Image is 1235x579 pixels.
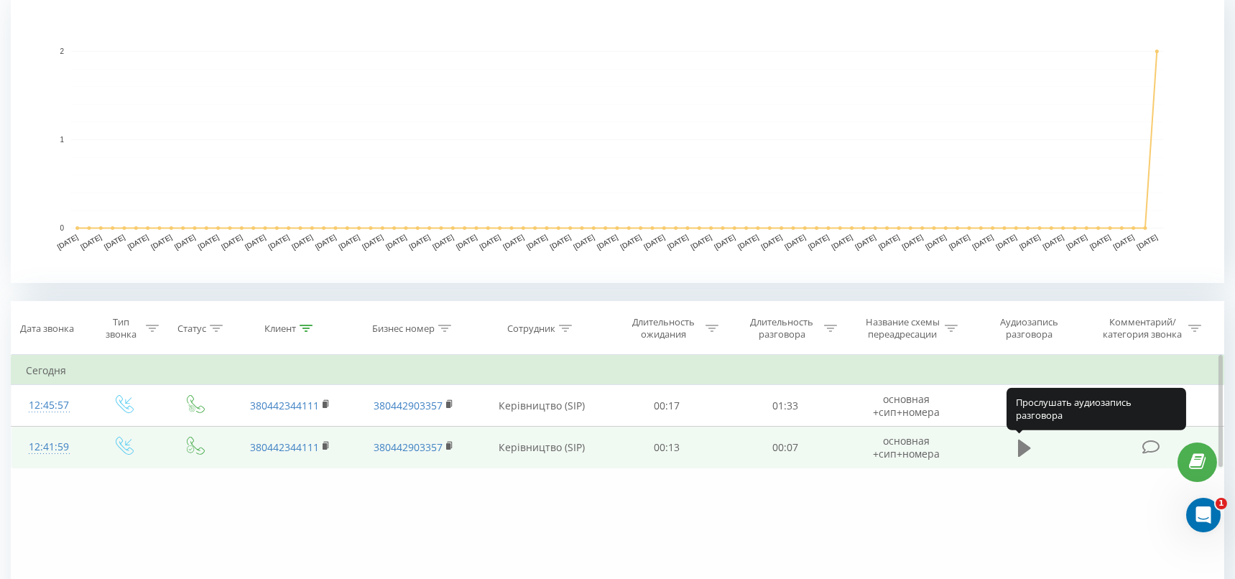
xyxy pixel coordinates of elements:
[1042,233,1065,251] text: [DATE]
[60,224,64,232] text: 0
[744,316,820,341] div: Длительность разговора
[1135,233,1159,251] text: [DATE]
[250,440,319,454] a: 380442344111
[374,440,443,454] a: 380442903357
[1186,498,1221,532] iframe: Intercom live chat
[726,385,845,427] td: 01:33
[877,233,901,251] text: [DATE]
[149,233,173,251] text: [DATE]
[1007,388,1186,430] div: Прослушать аудиозапись разговора
[845,385,968,427] td: основная +сип+номера
[1088,233,1112,251] text: [DATE]
[197,233,221,251] text: [DATE]
[783,233,807,251] text: [DATE]
[103,233,126,251] text: [DATE]
[126,233,150,251] text: [DATE]
[807,233,831,251] text: [DATE]
[983,316,1076,341] div: Аудиозапись разговора
[760,233,784,251] text: [DATE]
[572,233,596,251] text: [DATE]
[1065,233,1088,251] text: [DATE]
[475,427,608,468] td: Керівництво (SIP)
[1112,233,1136,251] text: [DATE]
[100,316,143,341] div: Тип звонка
[507,323,555,335] div: Сотрудник
[525,233,549,251] text: [DATE]
[79,233,103,251] text: [DATE]
[264,323,296,335] div: Клиент
[384,233,408,251] text: [DATE]
[267,233,291,251] text: [DATE]
[250,399,319,412] a: 380442344111
[1018,233,1042,251] text: [DATE]
[1101,316,1185,341] div: Комментарий/категория звонка
[608,427,726,468] td: 00:13
[948,233,971,251] text: [DATE]
[173,233,197,251] text: [DATE]
[361,233,384,251] text: [DATE]
[372,323,435,335] div: Бизнес номер
[713,233,736,251] text: [DATE]
[642,233,666,251] text: [DATE]
[854,233,877,251] text: [DATE]
[608,385,726,427] td: 00:17
[408,233,432,251] text: [DATE]
[56,233,80,251] text: [DATE]
[994,233,1018,251] text: [DATE]
[11,356,1224,385] td: Сегодня
[625,316,702,341] div: Длительность ожидания
[596,233,619,251] text: [DATE]
[220,233,244,251] text: [DATE]
[901,233,925,251] text: [DATE]
[455,233,478,251] text: [DATE]
[736,233,760,251] text: [DATE]
[690,233,713,251] text: [DATE]
[478,233,502,251] text: [DATE]
[666,233,690,251] text: [DATE]
[314,233,338,251] text: [DATE]
[971,233,995,251] text: [DATE]
[26,433,73,461] div: 12:41:59
[177,323,206,335] div: Статус
[924,233,948,251] text: [DATE]
[338,233,361,251] text: [DATE]
[726,427,845,468] td: 00:07
[864,316,941,341] div: Название схемы переадресации
[431,233,455,251] text: [DATE]
[290,233,314,251] text: [DATE]
[831,233,854,251] text: [DATE]
[60,47,64,55] text: 2
[374,399,443,412] a: 380442903357
[619,233,643,251] text: [DATE]
[1216,498,1227,509] span: 1
[26,392,73,420] div: 12:45:57
[475,385,608,427] td: Керівництво (SIP)
[20,323,74,335] div: Дата звонка
[845,427,968,468] td: основная +сип+номера
[244,233,267,251] text: [DATE]
[549,233,573,251] text: [DATE]
[501,233,525,251] text: [DATE]
[60,136,64,144] text: 1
